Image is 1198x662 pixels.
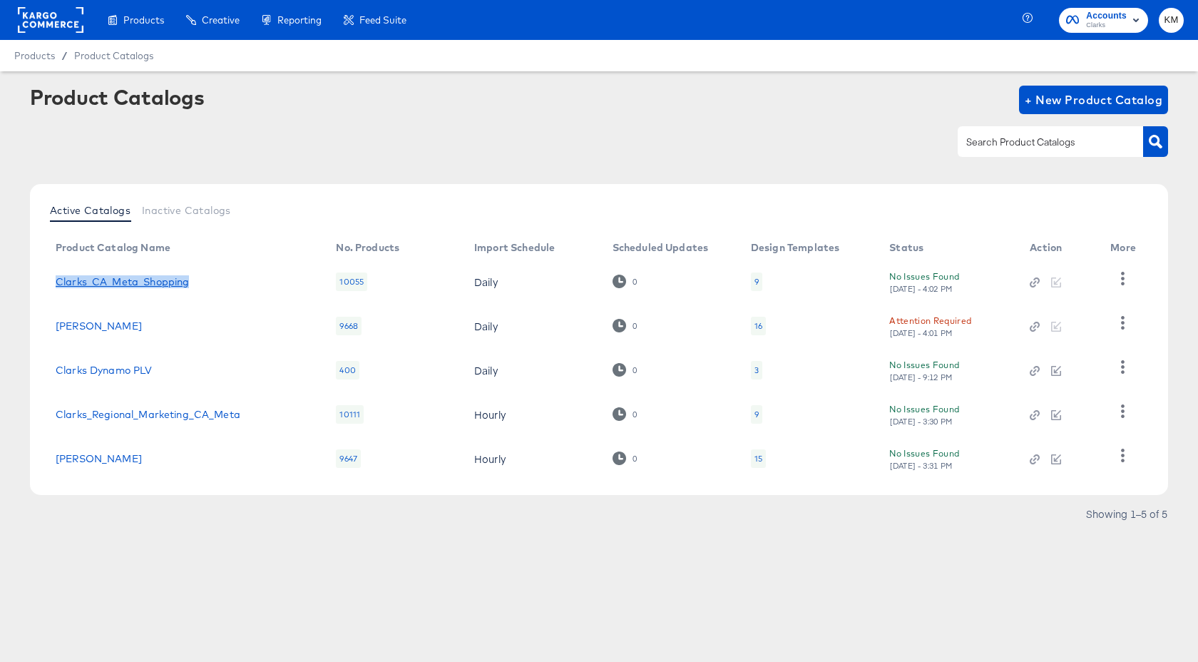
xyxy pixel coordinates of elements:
div: 0 [632,409,638,419]
div: Design Templates [751,242,839,253]
div: [DATE] - 4:01 PM [889,328,953,338]
a: Clarks_Regional_Marketing_CA_Meta [56,409,240,420]
td: Daily [463,348,601,392]
td: Hourly [463,392,601,437]
button: KM [1159,8,1184,33]
div: Attention Required [889,313,971,328]
div: 16 [754,320,762,332]
td: Daily [463,260,601,304]
div: 0 [613,319,638,332]
div: Product Catalog Name [56,242,170,253]
a: Clarks_CA_Meta_Shopping [56,276,189,287]
div: 0 [613,275,638,288]
div: Showing 1–5 of 5 [1085,509,1168,519]
div: 9 [751,273,762,291]
span: Products [14,50,55,61]
div: 0 [613,407,638,421]
div: 9 [754,409,759,420]
span: Inactive Catalogs [142,205,231,216]
span: / [55,50,74,61]
div: 0 [632,277,638,287]
div: Import Schedule [474,242,555,253]
div: 9 [754,276,759,287]
div: 10055 [336,273,367,291]
div: 15 [751,449,766,468]
div: Scheduled Updates [613,242,709,253]
span: Clarks [1086,20,1127,31]
div: 9668 [336,317,362,335]
div: 3 [751,361,762,380]
button: AccountsClarks [1059,8,1148,33]
div: 10111 [336,405,364,424]
div: 0 [632,321,638,331]
span: Accounts [1086,9,1127,24]
span: KM [1164,12,1178,29]
button: Attention Required[DATE] - 4:01 PM [889,313,971,338]
span: Creative [202,14,240,26]
th: Action [1018,237,1099,260]
div: 400 [336,361,359,380]
a: [PERSON_NAME] [56,320,142,332]
span: Reporting [277,14,322,26]
div: 0 [613,363,638,377]
div: 0 [613,452,638,465]
td: Hourly [463,437,601,481]
span: Active Catalogs [50,205,130,216]
button: + New Product Catalog [1019,86,1168,114]
div: 0 [632,365,638,375]
a: [PERSON_NAME] [56,453,142,464]
div: 15 [754,453,762,464]
div: 9647 [336,449,361,468]
a: Product Catalogs [74,50,153,61]
th: More [1099,237,1153,260]
div: Product Catalogs [30,86,204,108]
div: 0 [632,454,638,464]
td: Daily [463,304,601,348]
span: Feed Suite [359,14,406,26]
span: Products [123,14,164,26]
input: Search Product Catalogs [963,134,1115,151]
a: Clarks Dynamo PLV [56,365,153,376]
div: 3 [754,365,759,376]
div: No. Products [336,242,399,253]
th: Status [878,237,1018,260]
div: 9 [751,405,762,424]
span: + New Product Catalog [1025,90,1162,110]
div: 16 [751,317,766,335]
